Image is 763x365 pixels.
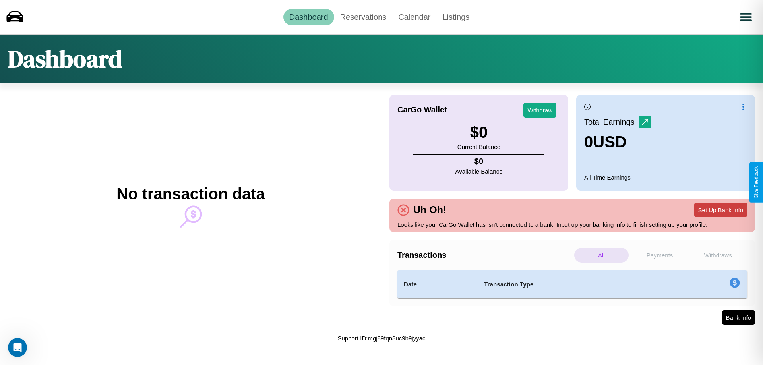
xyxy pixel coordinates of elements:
[457,141,500,152] p: Current Balance
[584,115,639,129] p: Total Earnings
[338,333,426,344] p: Support ID: mgj89fqn8uc9b9jyyac
[574,248,629,263] p: All
[404,280,471,289] h4: Date
[283,9,334,25] a: Dashboard
[8,338,27,357] iframe: Intercom live chat
[694,203,747,217] button: Set Up Bank Info
[397,270,747,298] table: simple table
[633,248,687,263] p: Payments
[116,185,265,203] h2: No transaction data
[584,172,747,183] p: All Time Earnings
[436,9,475,25] a: Listings
[397,219,747,230] p: Looks like your CarGo Wallet has isn't connected to a bank. Input up your banking info to finish ...
[455,166,503,177] p: Available Balance
[397,105,447,114] h4: CarGo Wallet
[484,280,664,289] h4: Transaction Type
[334,9,393,25] a: Reservations
[735,6,757,28] button: Open menu
[8,42,122,75] h1: Dashboard
[584,133,651,151] h3: 0 USD
[455,157,503,166] h4: $ 0
[457,124,500,141] h3: $ 0
[722,310,755,325] button: Bank Info
[392,9,436,25] a: Calendar
[409,204,450,216] h4: Uh Oh!
[523,103,556,118] button: Withdraw
[691,248,745,263] p: Withdraws
[397,251,572,260] h4: Transactions
[753,166,759,199] div: Give Feedback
